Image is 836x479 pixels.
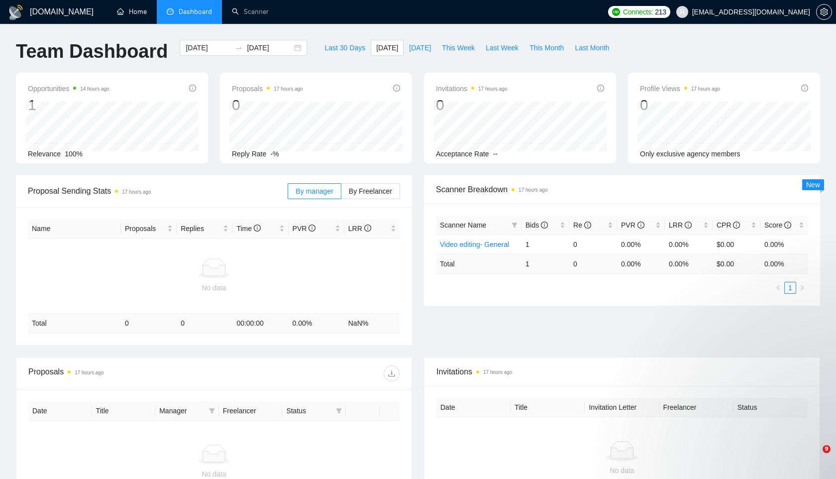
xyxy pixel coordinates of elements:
span: Dashboard [179,7,212,16]
span: This Week [442,42,475,53]
td: NaN % [344,314,400,333]
th: Invitation Letter [585,398,659,417]
button: This Month [524,40,569,56]
span: Acceptance Rate [436,150,489,158]
td: Total [28,314,121,333]
div: 0 [436,96,507,115]
span: filter [510,218,520,233]
span: Profile Views [640,83,720,95]
td: 1 [522,254,569,273]
span: download [384,369,399,377]
time: 17 hours ago [519,187,547,193]
span: info-circle [364,225,371,232]
span: -- [493,150,498,158]
td: 0 [177,314,232,333]
span: -% [270,150,279,158]
div: No data [32,282,396,293]
span: to [235,44,243,52]
img: upwork-logo.png [612,8,620,16]
button: [DATE] [371,40,404,56]
span: info-circle [393,85,400,92]
button: setting [816,4,832,20]
button: Last 30 Days [319,40,371,56]
a: Video editing- General [440,240,509,248]
span: Opportunities [28,83,109,95]
span: [DATE] [376,42,398,53]
td: 0.00 % [289,314,344,333]
div: No data [444,465,800,476]
a: homeHome [117,7,147,16]
button: left [772,282,784,294]
td: 0.00 % [760,254,808,273]
span: info-circle [784,222,791,229]
a: 1 [785,282,796,293]
span: New [806,181,820,189]
span: Last 30 Days [324,42,365,53]
span: info-circle [637,222,644,229]
span: Proposals [232,83,303,95]
span: 9 [823,445,831,453]
th: Manager [155,401,219,421]
span: Proposal Sending Stats [28,185,288,197]
h1: Team Dashboard [16,40,168,63]
time: 17 hours ago [691,86,720,92]
span: Status [286,405,332,416]
iframe: Intercom live chat [802,445,826,469]
span: LRR [669,221,692,229]
span: 213 [655,6,666,17]
time: 17 hours ago [75,370,104,375]
a: searchScanner [232,7,269,16]
button: right [796,282,808,294]
li: 1 [784,282,796,294]
span: Last Week [486,42,519,53]
span: info-circle [733,222,740,229]
span: Invitations [436,365,808,378]
input: End date [247,42,292,53]
span: right [799,285,805,291]
span: Time [236,225,260,233]
span: 100% [65,150,83,158]
span: Reply Rate [232,150,266,158]
span: info-circle [254,225,261,232]
span: Relevance [28,150,61,158]
div: Proposals [28,365,214,381]
time: 17 hours ago [483,369,512,375]
button: [DATE] [404,40,436,56]
th: Replies [177,219,232,239]
td: 0 [121,314,177,333]
img: logo [8,4,24,20]
button: Last Month [569,40,615,56]
span: This Month [529,42,564,53]
time: 17 hours ago [478,86,507,92]
span: PVR [293,225,316,233]
button: This Week [436,40,480,56]
td: 1 [522,235,569,254]
span: user [679,8,686,15]
td: 0.00% [617,235,665,254]
li: Previous Page [772,282,784,294]
span: filter [209,408,215,414]
span: filter [512,222,518,228]
span: Connects: [623,6,653,17]
span: Only exclusive agency members [640,150,740,158]
span: Score [764,221,791,229]
td: $ 0.00 [713,254,760,273]
li: Next Page [796,282,808,294]
th: Proposals [121,219,177,239]
th: Name [28,219,121,239]
div: 0 [232,96,303,115]
span: Invitations [436,83,507,95]
button: Last Week [480,40,524,56]
td: 0 [569,254,617,273]
span: left [775,285,781,291]
span: Re [573,221,591,229]
input: Start date [186,42,231,53]
span: info-circle [801,85,808,92]
td: $0.00 [713,235,760,254]
span: Last Month [575,42,609,53]
td: Total [436,254,522,273]
span: info-circle [541,222,548,229]
span: LRR [348,225,371,233]
td: 00:00:00 [232,314,288,333]
span: Replies [181,223,221,234]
